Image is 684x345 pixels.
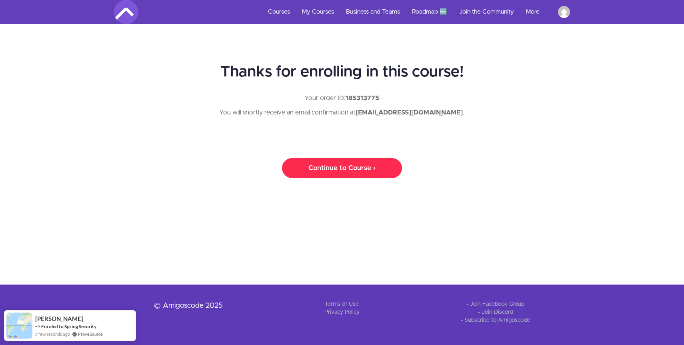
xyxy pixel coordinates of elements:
img: provesource social proof notification image [6,313,32,339]
span: [PERSON_NAME] [35,315,83,322]
span: -> [35,323,40,329]
a: - Subscribe to Amigoscode [461,317,530,323]
h1: Thanks for enrolling in this course! [120,64,564,81]
a: Continue to Course › [282,158,402,178]
a: ProveSource [78,331,103,337]
p: You will shortly receive an email confirmation at . [120,107,564,118]
p: Your order ID: [120,93,564,103]
a: Enroled to Spring Security [41,323,96,330]
a: - Join Discord [478,309,513,315]
strong: 185313775 [346,95,379,101]
a: Privacy Policy [324,309,360,315]
img: drewenterprisesfl@gmail.com [558,6,570,18]
strong: [EMAIL_ADDRESS][DOMAIN_NAME] [356,109,463,116]
a: Terms of Use [325,301,359,307]
span: a few seconds ago [35,331,70,337]
a: - Join Facebook Group [466,301,524,307]
p: © Amigoscode 2025 [112,300,265,311]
